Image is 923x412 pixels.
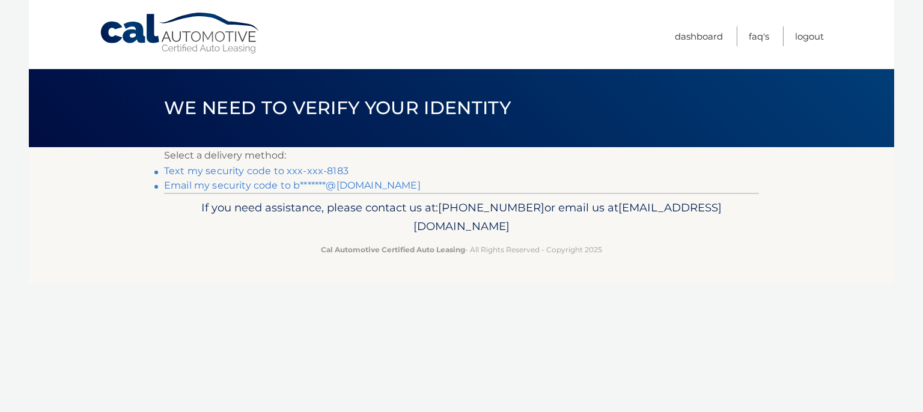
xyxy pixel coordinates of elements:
a: Logout [795,26,824,46]
span: We need to verify your identity [164,97,511,119]
a: Dashboard [675,26,723,46]
a: Email my security code to b*******@[DOMAIN_NAME] [164,180,421,191]
a: FAQ's [749,26,769,46]
strong: Cal Automotive Certified Auto Leasing [321,245,465,254]
p: If you need assistance, please contact us at: or email us at [172,198,751,237]
a: Cal Automotive [99,12,261,55]
a: Text my security code to xxx-xxx-8183 [164,165,349,177]
p: Select a delivery method: [164,147,759,164]
p: - All Rights Reserved - Copyright 2025 [172,243,751,256]
span: [PHONE_NUMBER] [438,201,544,214]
